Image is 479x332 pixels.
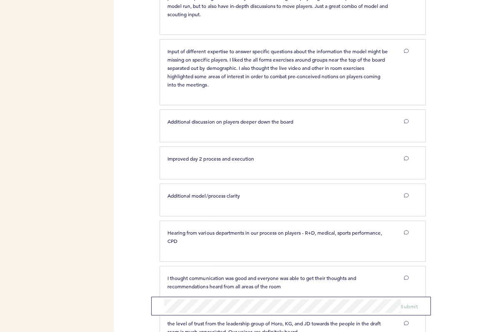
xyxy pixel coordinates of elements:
[167,275,357,290] span: I thought communication was good and everyone was able to get their thoughts and recommendations ...
[167,192,239,199] span: Additional model/process clarity
[401,303,418,310] span: Submit
[167,118,293,125] span: Additional discussion on players deeper down the board
[167,229,383,244] span: Hearing from various departments in our process on players - R+D, medical, sports performance, CPD
[167,155,254,162] span: Improved day 2 process and execution
[401,302,418,310] button: Submit
[167,48,389,88] span: Input of different expertise to answer specific questions about the information the model might b...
